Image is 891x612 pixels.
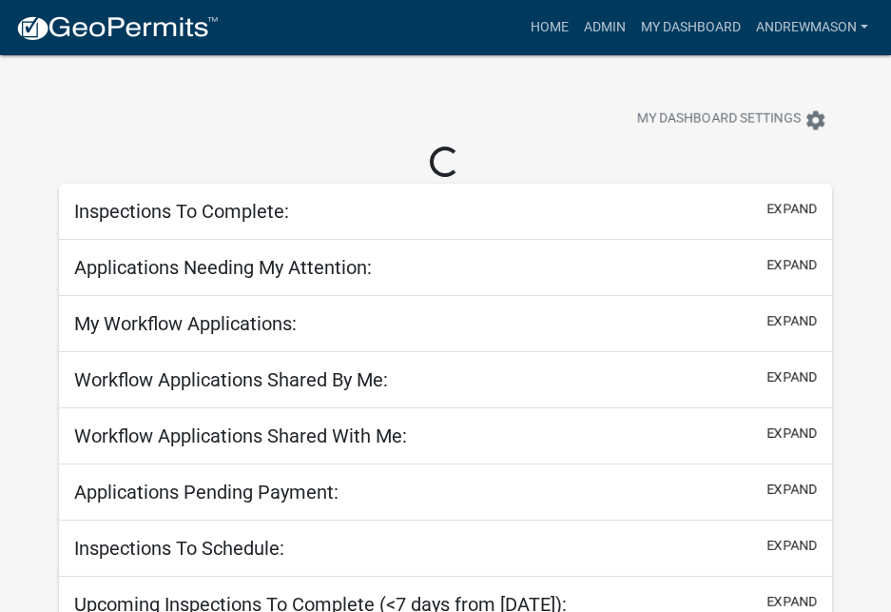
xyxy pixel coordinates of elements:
[523,10,576,46] a: Home
[576,10,633,46] a: Admin
[766,255,817,275] button: expand
[74,200,289,223] h5: Inspections To Complete:
[766,480,817,500] button: expand
[766,536,817,556] button: expand
[748,10,876,46] a: AndrewMason
[766,424,817,444] button: expand
[804,109,827,131] i: settings
[74,368,388,391] h5: Workflow Applications Shared By Me:
[766,199,817,219] button: expand
[74,537,284,560] h5: Inspections To Schedule:
[766,311,817,331] button: expand
[622,101,843,138] button: My Dashboard Settingssettings
[766,592,817,612] button: expand
[637,109,801,131] span: My Dashboard Settings
[74,312,297,335] h5: My Workflow Applications:
[74,424,407,447] h5: Workflow Applications Shared With Me:
[74,481,339,503] h5: Applications Pending Payment:
[74,256,372,279] h5: Applications Needing My Attention:
[633,10,748,46] a: My Dashboard
[766,367,817,387] button: expand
